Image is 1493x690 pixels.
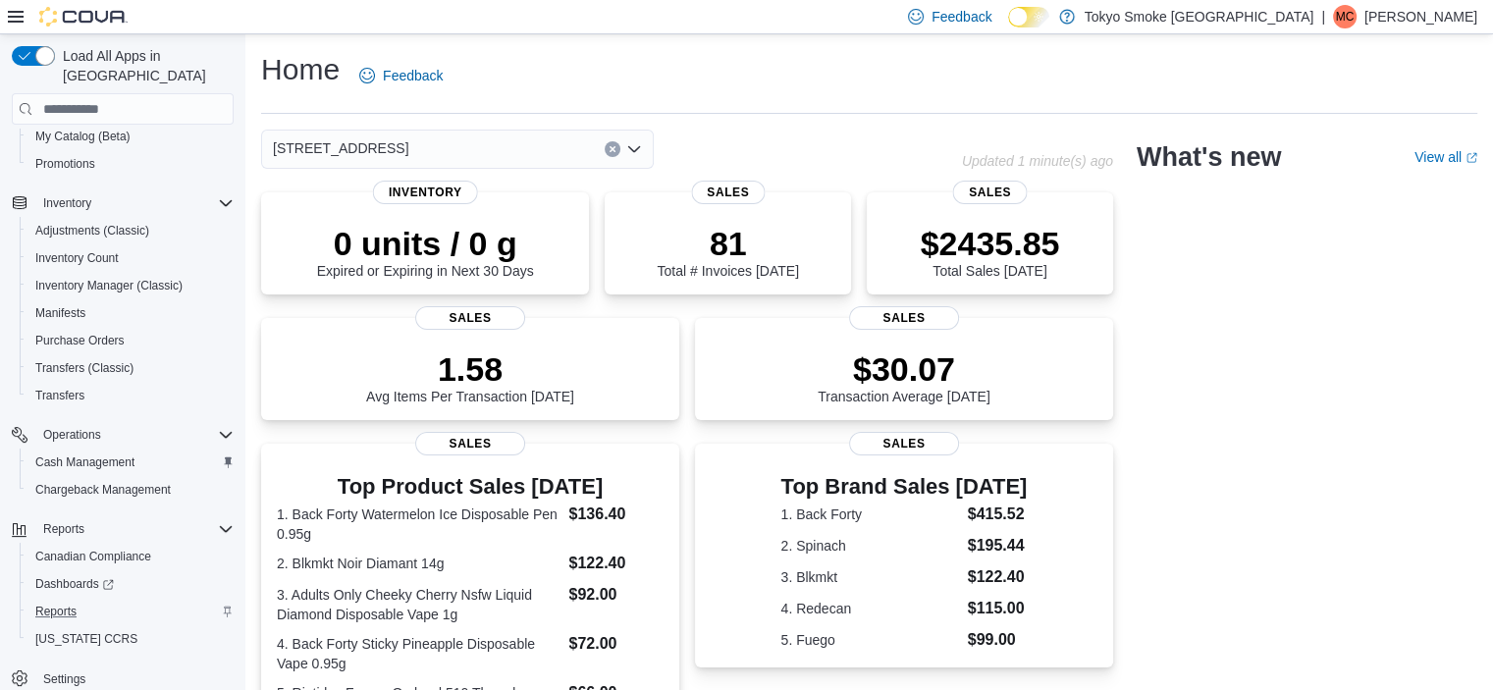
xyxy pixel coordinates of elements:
[1085,5,1314,28] p: Tokyo Smoke [GEOGRAPHIC_DATA]
[818,349,990,389] p: $30.07
[277,504,560,544] dt: 1. Back Forty Watermelon Ice Disposable Pen 0.95g
[4,189,241,217] button: Inventory
[962,153,1113,169] p: Updated 1 minute(s) ago
[20,449,241,476] button: Cash Management
[366,349,574,404] div: Avg Items Per Transaction [DATE]
[657,224,798,263] p: 81
[35,278,183,293] span: Inventory Manager (Classic)
[27,125,234,148] span: My Catalog (Beta)
[27,219,234,242] span: Adjustments (Classic)
[43,671,85,687] span: Settings
[383,66,443,85] span: Feedback
[43,427,101,443] span: Operations
[968,597,1028,620] dd: $115.00
[27,600,234,623] span: Reports
[35,517,92,541] button: Reports
[35,223,149,239] span: Adjustments (Classic)
[626,141,642,157] button: Open list of options
[27,572,122,596] a: Dashboards
[273,136,408,160] span: [STREET_ADDRESS]
[568,552,663,575] dd: $122.40
[691,181,765,204] span: Sales
[27,356,141,380] a: Transfers (Classic)
[27,125,138,148] a: My Catalog (Beta)
[27,152,234,176] span: Promotions
[20,123,241,150] button: My Catalog (Beta)
[35,305,85,321] span: Manifests
[27,451,234,474] span: Cash Management
[20,598,241,625] button: Reports
[568,632,663,656] dd: $72.00
[27,478,234,502] span: Chargeback Management
[27,356,234,380] span: Transfers (Classic)
[366,349,574,389] p: 1.58
[35,423,234,447] span: Operations
[20,476,241,504] button: Chargeback Management
[415,306,525,330] span: Sales
[277,634,560,673] dt: 4. Back Forty Sticky Pineapple Disposable Vape 0.95g
[35,360,133,376] span: Transfers (Classic)
[27,329,133,352] a: Purchase Orders
[781,599,960,618] dt: 4. Redecan
[27,274,234,297] span: Inventory Manager (Classic)
[849,432,959,455] span: Sales
[781,475,1028,499] h3: Top Brand Sales [DATE]
[1321,5,1325,28] p: |
[968,534,1028,557] dd: $195.44
[35,156,95,172] span: Promotions
[39,7,128,27] img: Cova
[781,567,960,587] dt: 3. Blkmkt
[20,354,241,382] button: Transfers (Classic)
[968,503,1028,526] dd: $415.52
[20,625,241,653] button: [US_STATE] CCRS
[968,628,1028,652] dd: $99.00
[1414,149,1477,165] a: View allExternal link
[317,224,534,263] p: 0 units / 0 g
[27,572,234,596] span: Dashboards
[27,152,103,176] a: Promotions
[35,191,99,215] button: Inventory
[27,627,234,651] span: Washington CCRS
[27,451,142,474] a: Cash Management
[277,585,560,624] dt: 3. Adults Only Cheeky Cherry Nsfw Liquid Diamond Disposable Vape 1g
[932,7,991,27] span: Feedback
[20,570,241,598] a: Dashboards
[35,333,125,348] span: Purchase Orders
[27,627,145,651] a: [US_STATE] CCRS
[1137,141,1281,173] h2: What's new
[1008,7,1049,27] input: Dark Mode
[568,583,663,607] dd: $92.00
[1333,5,1357,28] div: Milo Che
[35,549,151,564] span: Canadian Compliance
[27,301,93,325] a: Manifests
[27,600,84,623] a: Reports
[781,504,960,524] dt: 1. Back Forty
[605,141,620,157] button: Clear input
[373,181,478,204] span: Inventory
[4,421,241,449] button: Operations
[27,545,159,568] a: Canadian Compliance
[35,631,137,647] span: [US_STATE] CCRS
[27,274,190,297] a: Inventory Manager (Classic)
[4,515,241,543] button: Reports
[27,301,234,325] span: Manifests
[35,388,84,403] span: Transfers
[27,219,157,242] a: Adjustments (Classic)
[781,536,960,556] dt: 2. Spinach
[20,299,241,327] button: Manifests
[35,482,171,498] span: Chargeback Management
[27,384,234,407] span: Transfers
[849,306,959,330] span: Sales
[27,478,179,502] a: Chargeback Management
[921,224,1060,279] div: Total Sales [DATE]
[1364,5,1477,28] p: [PERSON_NAME]
[415,432,525,455] span: Sales
[20,272,241,299] button: Inventory Manager (Classic)
[35,191,234,215] span: Inventory
[20,327,241,354] button: Purchase Orders
[27,545,234,568] span: Canadian Compliance
[1466,152,1477,164] svg: External link
[781,630,960,650] dt: 5. Fuego
[35,129,131,144] span: My Catalog (Beta)
[35,250,119,266] span: Inventory Count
